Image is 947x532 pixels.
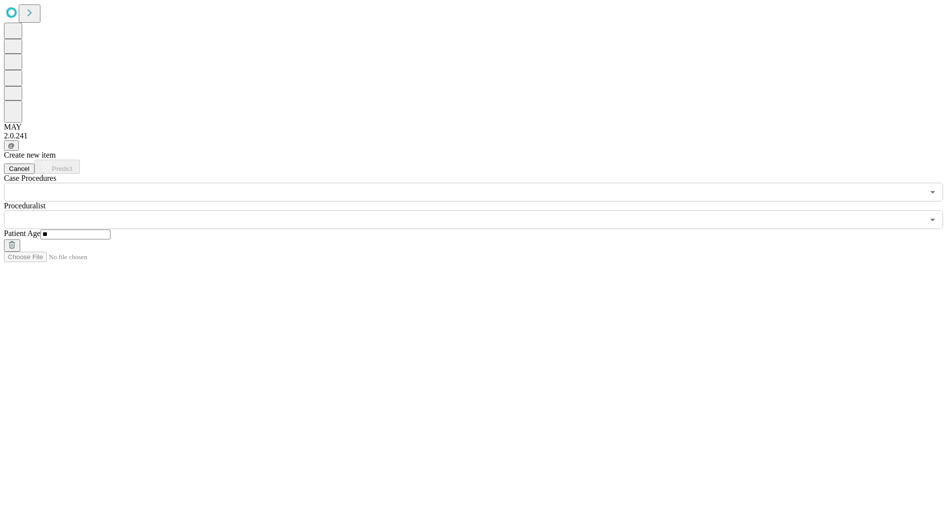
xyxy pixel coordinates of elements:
[8,142,15,149] span: @
[926,185,940,199] button: Open
[4,229,40,237] span: Patient Age
[52,165,72,172] span: Predict
[926,213,940,227] button: Open
[4,123,943,132] div: MAY
[4,201,45,210] span: Proceduralist
[4,174,56,182] span: Scheduled Procedure
[9,165,30,172] span: Cancel
[4,140,19,151] button: @
[35,160,80,174] button: Predict
[4,132,943,140] div: 2.0.241
[4,164,35,174] button: Cancel
[4,151,56,159] span: Create new item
